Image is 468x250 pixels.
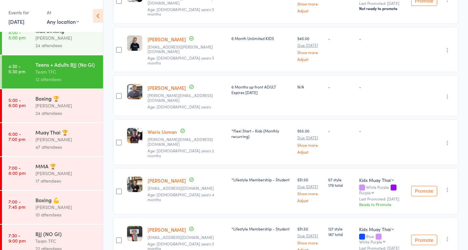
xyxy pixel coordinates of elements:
[359,177,391,183] div: Kids Muay Thai
[8,165,26,175] time: 7:00 - 8:00 pm
[297,2,323,6] a: Show more
[148,128,177,135] a: Waris Usman
[328,231,354,237] span: 187 total
[231,90,292,95] div: Expires [DATE]
[297,8,323,13] a: Adjust
[47,7,79,18] div: At
[35,95,97,102] div: Boxing 🏆
[359,185,406,195] div: White Purple
[35,34,97,42] div: [PERSON_NAME]
[35,129,97,136] div: Muay Thai 🏆
[297,57,323,61] a: Adjust
[359,190,371,195] div: Purple
[148,235,226,240] small: Zeitounij@gmail.com
[297,84,323,90] div: N/A
[2,191,103,224] a: 7:00 -7:45 pmBoxing 💪[PERSON_NAME]10 attendees
[127,84,142,99] img: image1707374748.png
[35,76,97,83] div: 12 attendees
[35,203,97,211] div: [PERSON_NAME]
[8,30,26,40] time: 4:00 - 5:00 pm
[148,226,186,233] a: [PERSON_NAME]
[2,21,103,55] a: 4:00 -5:00 pmKids Striking[PERSON_NAME]24 attendees
[231,84,292,95] div: 6 Months up front ADULT
[8,97,26,108] time: 5:00 - 6:00 pm
[297,191,323,196] a: Show more
[35,162,97,170] div: MMA 🏆
[2,89,103,122] a: 5:00 -6:00 pmBoxing 🏆[PERSON_NAME]24 attendees
[297,128,323,154] div: $55.00
[35,211,97,218] div: 10 attendees
[148,137,226,146] small: Nick.jitz@gmail.com
[2,55,103,89] a: 4:30 -5:30 pmTeens + Adults BJJ (No Gi)Team TFC12 attendees
[328,182,354,188] span: 179 total
[35,68,97,76] div: Team TFC
[231,177,292,182] div: *Lifestyle Membership - Student
[328,35,354,41] div: -
[35,230,97,237] div: BJJ (NO GI)
[35,237,97,245] div: Team TFC
[359,234,406,244] div: Blue
[35,196,97,203] div: Boxing 💪
[297,177,323,202] div: $31.50
[148,84,186,91] a: [PERSON_NAME]
[411,235,437,245] button: Promote
[359,35,406,41] div: -
[359,84,406,90] div: -
[2,157,103,190] a: 7:00 -8:00 pmMMA 🏆[PERSON_NAME]17 attendees
[328,226,354,231] span: 127 style
[148,177,186,184] a: [PERSON_NAME]
[328,177,354,182] span: 67 style
[231,128,292,139] div: *Flexi Start - Kids (Monthly recurring)
[359,1,406,6] small: Last Promoted: [DATE]
[148,93,226,103] small: Brad_slack@hotmail.com
[297,184,323,189] small: Due [DATE]
[35,170,97,177] div: [PERSON_NAME]
[359,197,406,201] small: Last Promoted: [DATE]
[359,240,382,244] div: White Purple
[297,143,323,147] a: Show more
[148,148,214,158] span: Age: [DEMOGRAPHIC_DATA] years 2 months
[297,43,323,48] small: Due [DATE]
[35,136,97,143] div: [PERSON_NAME]
[297,50,323,54] a: Show more
[2,123,103,156] a: 6:00 -7:00 pmMuay Thai 🏆[PERSON_NAME]47 attendees
[8,199,25,209] time: 7:00 - 7:45 pm
[127,226,142,241] img: image1665034602.png
[411,186,437,196] button: Promote
[8,7,40,18] div: Events for
[297,35,323,61] div: $40.00
[8,63,25,74] time: 4:30 - 5:30 pm
[148,186,226,190] small: Zeitounij@gmail.com
[148,192,214,202] span: Age: [DEMOGRAPHIC_DATA] years 4 months
[35,61,97,68] div: Teens + Adults BJJ (No Gi)
[231,226,292,231] div: *Lifestyle Membership - Student
[148,104,211,109] span: Age: [DEMOGRAPHIC_DATA] years
[359,201,406,207] div: Ready to Promote
[127,177,142,192] img: image1663139655.png
[35,143,97,151] div: 47 attendees
[8,18,24,25] a: [DATE]
[148,55,214,65] span: Age: [DEMOGRAPHIC_DATA] years 3 months
[297,233,323,238] small: Due [DATE]
[231,35,292,41] div: 6 Month Unlimited KIDS
[297,135,323,140] small: Due [DATE]
[359,226,391,232] div: Kids Muay Thai
[328,84,354,90] div: -
[35,109,97,117] div: 24 attendees
[297,198,323,202] a: Adjust
[328,128,354,133] div: -
[127,35,142,51] img: image1675668906.png
[35,102,97,109] div: [PERSON_NAME]
[8,131,25,142] time: 6:00 - 7:00 pm
[8,233,26,243] time: 7:30 - 9:00 pm
[148,7,214,17] span: Age: [DEMOGRAPHIC_DATA] years 3 months
[297,150,323,154] a: Adjust
[148,36,186,43] a: [PERSON_NAME]
[359,128,406,133] div: -
[35,42,97,49] div: 24 attendees
[297,241,323,245] a: Show more
[127,128,142,143] img: image1746425937.png
[359,6,406,11] div: Not ready to promote
[47,18,79,25] div: Any location
[35,177,97,185] div: 17 attendees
